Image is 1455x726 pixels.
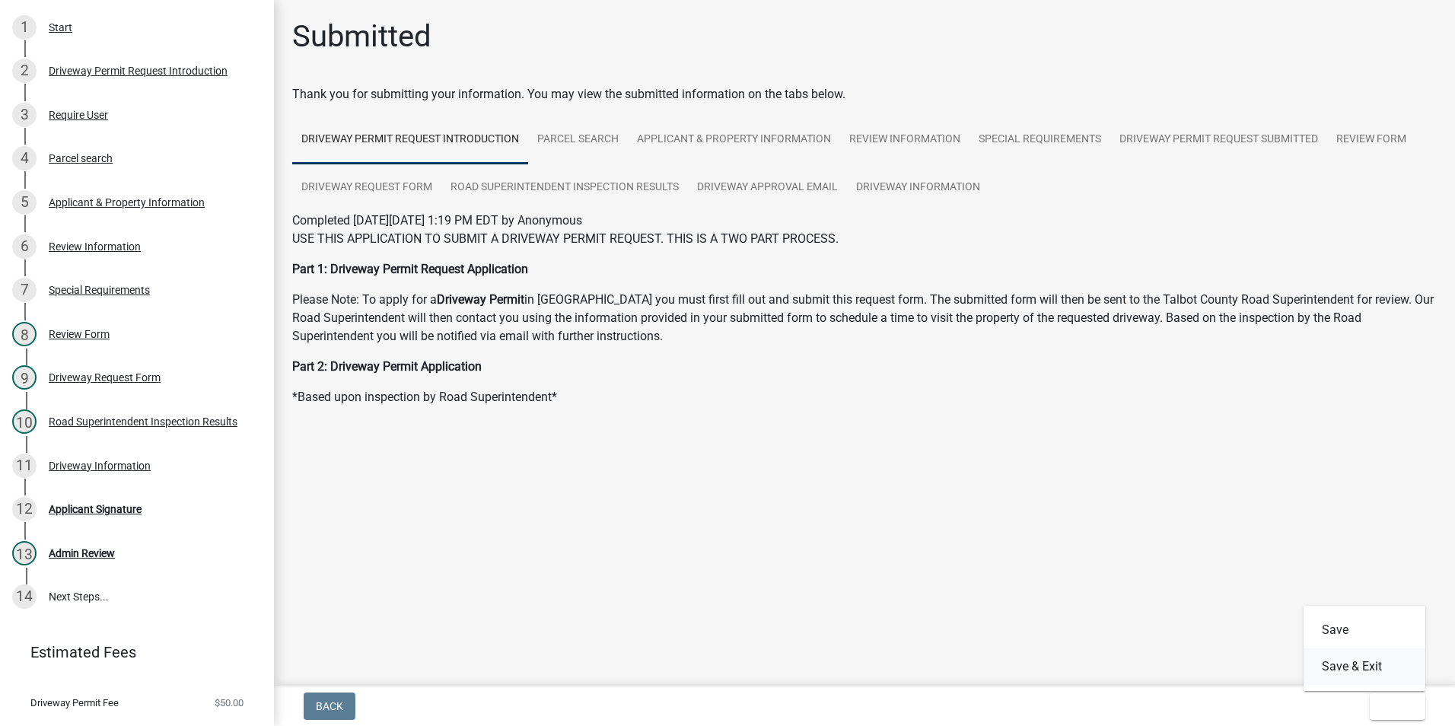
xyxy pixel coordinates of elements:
div: 12 [12,497,37,521]
div: Exit [1304,606,1425,691]
a: Applicant & Property Information [628,116,840,164]
span: Back [316,700,343,712]
h1: Submitted [292,18,431,55]
button: Save [1304,612,1425,648]
div: 2 [12,59,37,83]
a: Driveway Permit Request Introduction [292,116,528,164]
div: 8 [12,322,37,346]
a: Estimated Fees [12,637,250,667]
p: Please Note: To apply for a in [GEOGRAPHIC_DATA] you must first fill out and submit this request ... [292,291,1437,345]
p: USE THIS APPLICATION TO SUBMIT A DRIVEWAY PERMIT REQUEST. THIS IS A TWO PART PROCESS. [292,230,1437,248]
span: $50.00 [215,698,244,708]
div: Driveway Information [49,460,151,471]
button: Exit [1370,693,1425,720]
a: Driveway Information [847,164,989,212]
a: Road Superintendent Inspection Results [441,164,688,212]
div: Thank you for submitting your information. You may view the submitted information on the tabs below. [292,85,1437,103]
a: Special Requirements [969,116,1110,164]
span: Driveway Permit Fee [30,698,119,708]
div: Special Requirements [49,285,150,295]
strong: Part 2: Driveway Permit Application [292,359,482,374]
span: Exit [1382,700,1404,712]
div: Require User [49,110,108,120]
div: 5 [12,190,37,215]
div: 3 [12,103,37,127]
div: Review Form [49,329,110,339]
div: Driveway Permit Request Introduction [49,65,228,76]
div: Applicant & Property Information [49,197,205,208]
div: 1 [12,15,37,40]
strong: Part 1: Driveway Permit Request Application [292,262,528,276]
div: 10 [12,409,37,434]
div: Applicant Signature [49,504,142,514]
div: 4 [12,146,37,170]
span: Completed [DATE][DATE] 1:19 PM EDT by Anonymous [292,213,582,228]
a: Review Information [840,116,969,164]
div: 13 [12,541,37,565]
div: 6 [12,234,37,259]
div: Road Superintendent Inspection Results [49,416,237,427]
button: Save & Exit [1304,648,1425,685]
div: 9 [12,365,37,390]
div: Review Information [49,241,141,252]
a: Driveway Request Form [292,164,441,212]
div: 7 [12,278,37,302]
a: Driveway Approval Email [688,164,847,212]
a: Review Form [1327,116,1415,164]
strong: Driveway Permit [437,292,524,307]
p: *Based upon inspection by Road Superintendent* [292,388,1437,406]
div: Start [49,22,72,33]
div: Driveway Request Form [49,372,161,383]
a: Parcel search [528,116,628,164]
div: Parcel search [49,153,113,164]
div: Admin Review [49,548,115,559]
a: Driveway Permit Request Submitted [1110,116,1327,164]
div: 11 [12,454,37,478]
button: Back [304,693,355,720]
div: 14 [12,584,37,609]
